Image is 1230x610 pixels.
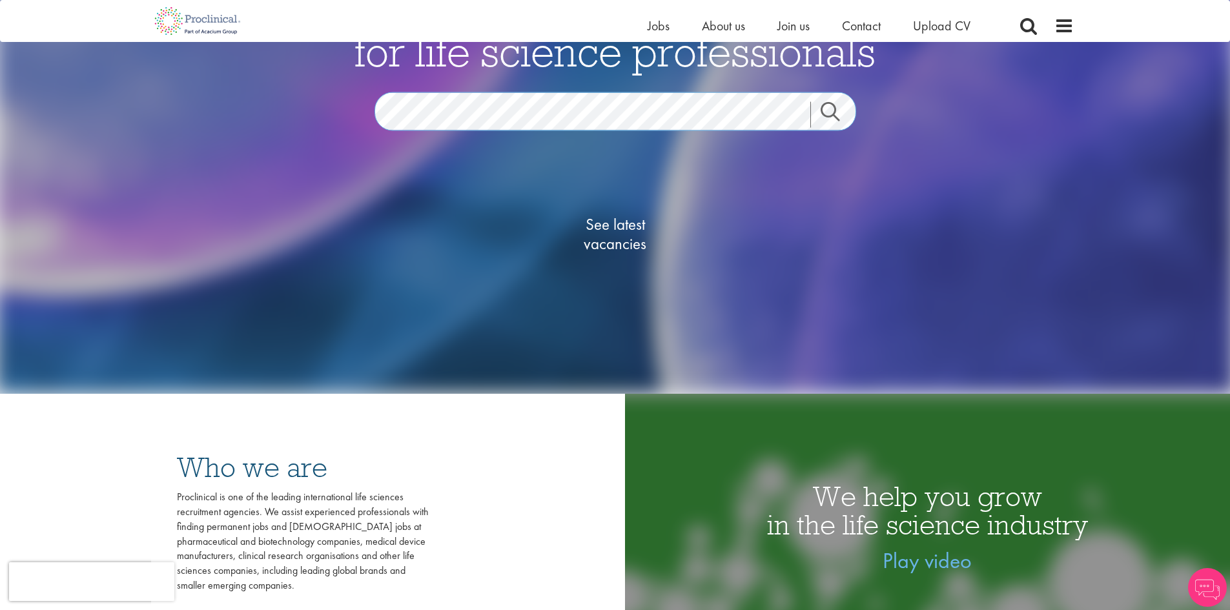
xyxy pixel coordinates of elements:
a: About us [702,17,745,34]
a: See latestvacancies [551,163,680,305]
a: Play video [883,547,972,574]
a: Job search submit button [810,101,866,127]
a: Join us [777,17,810,34]
span: See latest vacancies [551,214,680,253]
img: Chatbot [1188,568,1227,607]
a: Jobs [648,17,670,34]
a: Contact [842,17,881,34]
h3: Who we are [177,453,429,482]
div: Proclinical is one of the leading international life sciences recruitment agencies. We assist exp... [177,490,429,593]
a: Upload CV [913,17,970,34]
iframe: reCAPTCHA [9,562,174,601]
